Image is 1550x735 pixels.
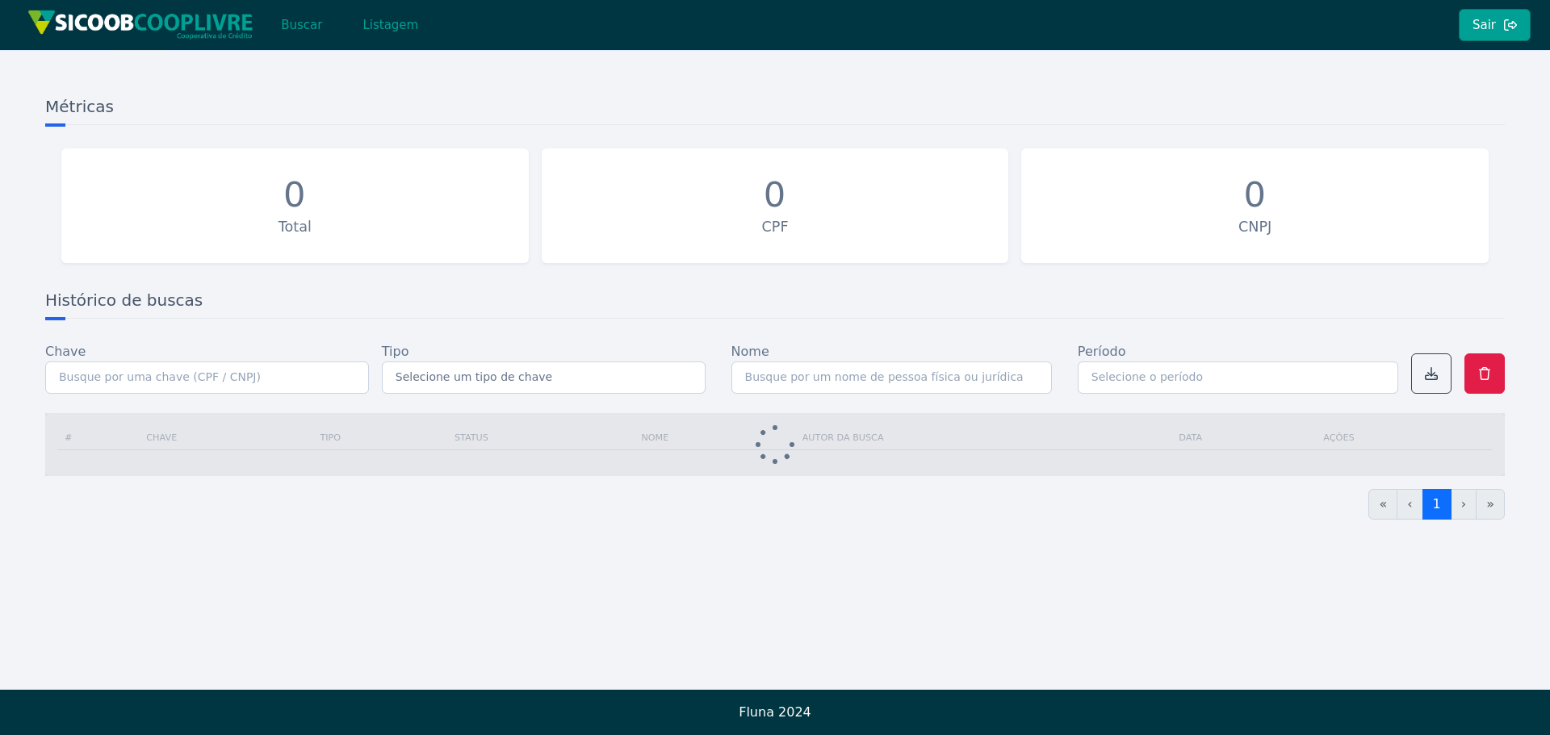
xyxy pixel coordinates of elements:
[1078,361,1398,394] input: Selecione o período
[45,361,369,394] input: Busque por uma chave (CPF / CNPJ)
[764,174,786,216] div: 0
[731,361,1052,394] input: Busque por um nome de pessoa física ou jurídica
[27,10,253,40] img: img/sicoob_cooplivre.png
[1459,9,1531,41] button: Sair
[349,9,432,41] button: Listagem
[550,216,1001,237] div: CPF
[1029,216,1481,237] div: CNPJ
[283,174,306,216] div: 0
[739,704,811,720] span: Fluna 2024
[1243,174,1266,216] div: 0
[1422,489,1452,520] a: 1
[45,342,86,361] label: Chave
[45,95,1505,125] h3: Métricas
[45,289,1505,319] h3: Histórico de buscas
[382,342,409,361] label: Tipo
[1078,342,1126,361] label: Período
[731,342,769,361] label: Nome
[267,9,336,41] button: Buscar
[69,216,521,237] div: Total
